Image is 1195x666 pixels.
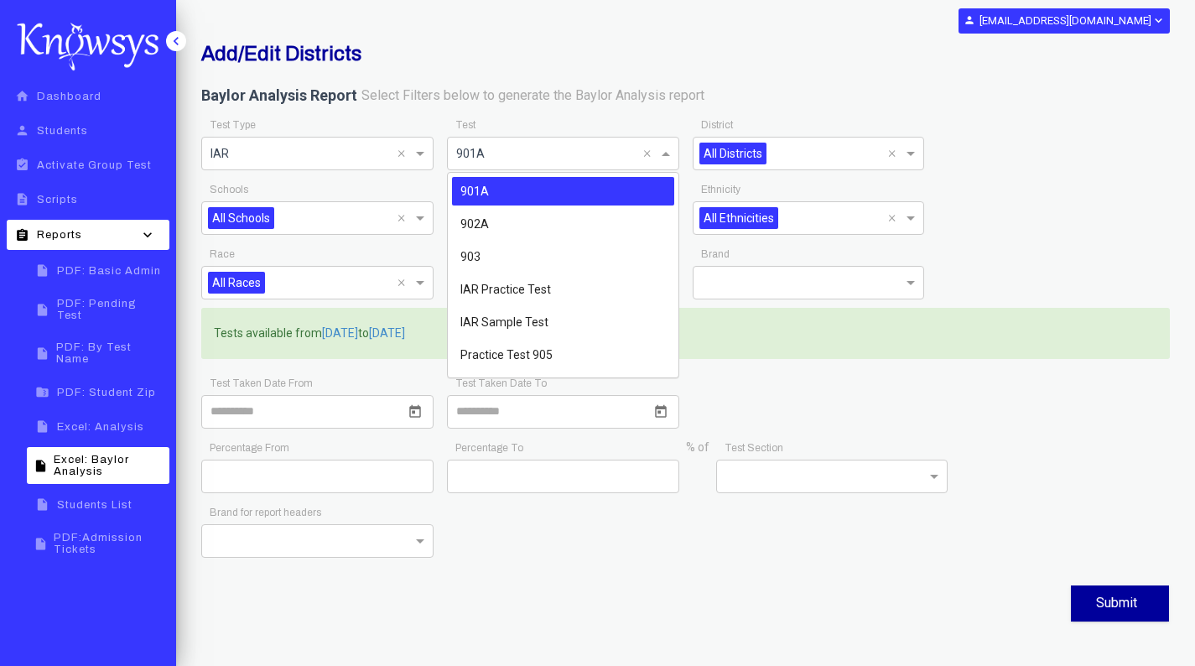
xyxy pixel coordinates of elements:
b: Baylor Analysis Report [201,86,357,104]
i: insert_drive_file [32,419,53,434]
span: Excel: Analysis [57,421,144,433]
i: insert_drive_file [32,346,52,361]
button: Open calendar [651,402,671,422]
span: All Schools [208,207,274,229]
i: keyboard_arrow_down [135,226,160,243]
i: assignment_turned_in [12,158,33,172]
i: home [12,89,33,103]
span: Scripts [37,194,78,206]
label: Tests available from to [214,325,405,342]
span: IAR Sample Test [460,315,548,329]
app-required-indication: Brand for report headers [210,507,321,518]
button: Submit [1071,585,1169,622]
i: person [12,123,33,138]
i: person [964,14,975,26]
app-required-indication: Brand [701,248,730,260]
b: [EMAIL_ADDRESS][DOMAIN_NAME] [979,14,1151,27]
span: Clear all [888,143,902,164]
i: insert_drive_file [32,497,53,512]
app-required-indication: Percentage To [455,442,523,454]
app-required-indication: Percentage From [210,442,289,454]
app-required-indication: Test Type [210,119,256,131]
span: Clear all [643,143,657,164]
span: Reports [37,229,82,241]
button: Open calendar [405,402,425,422]
span: PDF: Basic Admin [57,265,161,277]
span: 901A [460,185,489,198]
span: Activate Group Test [37,159,152,171]
i: keyboard_arrow_left [168,33,184,49]
span: PDF: By Test Name [56,341,164,365]
span: [DATE] [369,325,405,342]
label: % of [686,440,709,456]
ng-dropdown-panel: Options list [447,172,679,378]
span: PDF:Admission Tickets [54,532,164,555]
app-required-indication: Ethnicity [701,184,740,195]
span: All Districts [699,143,766,164]
span: Clear all [888,208,902,228]
i: insert_drive_file [32,263,53,278]
span: PDF: Student Zip [57,387,156,398]
span: Clear all [397,143,412,164]
span: 903 [460,250,481,263]
span: Clear all [397,273,412,293]
app-required-indication: District [701,119,733,131]
i: folder_zip [32,385,53,399]
app-required-indication: Test Taken Date From [210,377,313,389]
span: PDF: Pending Test [57,298,164,321]
i: expand_more [1151,13,1164,28]
h2: Add/Edit Districts [201,42,839,65]
i: insert_drive_file [32,303,53,317]
span: [DATE] [322,325,358,342]
span: IAR Practice Test [460,283,551,296]
span: Practice Test 905 [460,348,553,362]
span: Clear all [397,208,412,228]
app-required-indication: Test [455,119,475,131]
span: All Races [208,272,265,294]
span: Students [37,125,88,137]
i: description [12,192,33,206]
span: Students List [57,499,132,511]
app-required-indication: Schools [210,184,248,195]
label: Select Filters below to generate the Baylor Analysis report [361,86,704,106]
span: Dashboard [37,91,101,102]
i: assignment [12,228,33,242]
i: insert_drive_file [32,537,49,551]
app-required-indication: Test Taken Date To [455,377,547,389]
span: All Ethnicities [699,207,778,229]
span: 902A [460,217,489,231]
span: Excel: Baylor Analysis [54,454,164,477]
app-required-indication: Test Section [725,442,783,454]
i: insert_drive_file [32,459,49,473]
app-required-indication: Race [210,248,235,260]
